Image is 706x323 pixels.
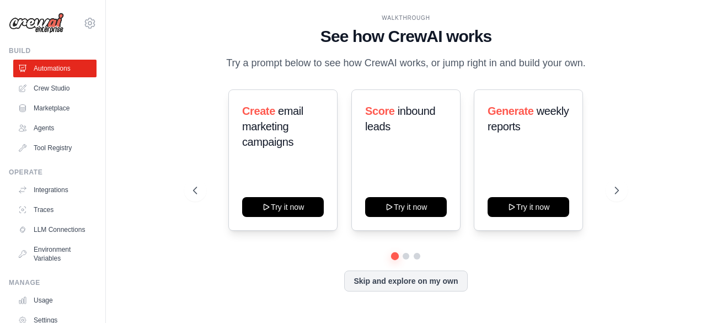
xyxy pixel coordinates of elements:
[193,14,618,22] div: WALKTHROUGH
[365,105,435,133] span: inbound leads
[9,278,97,287] div: Manage
[242,105,275,117] span: Create
[13,139,97,157] a: Tool Registry
[13,241,97,267] a: Environment Variables
[193,27,618,46] h1: See how CrewAI works
[13,60,97,77] a: Automations
[344,271,467,292] button: Skip and explore on my own
[242,105,303,148] span: email marketing campaigns
[9,13,64,34] img: Logo
[13,99,97,117] a: Marketplace
[221,55,591,71] p: Try a prompt below to see how CrewAI works, or jump right in and build your own.
[488,105,569,133] span: weekly reports
[365,197,447,217] button: Try it now
[242,197,324,217] button: Try it now
[13,221,97,239] a: LLM Connections
[488,105,534,117] span: Generate
[13,80,97,97] a: Crew Studio
[9,46,97,55] div: Build
[13,181,97,199] a: Integrations
[13,201,97,219] a: Traces
[9,168,97,177] div: Operate
[365,105,395,117] span: Score
[13,292,97,309] a: Usage
[488,197,569,217] button: Try it now
[13,119,97,137] a: Agents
